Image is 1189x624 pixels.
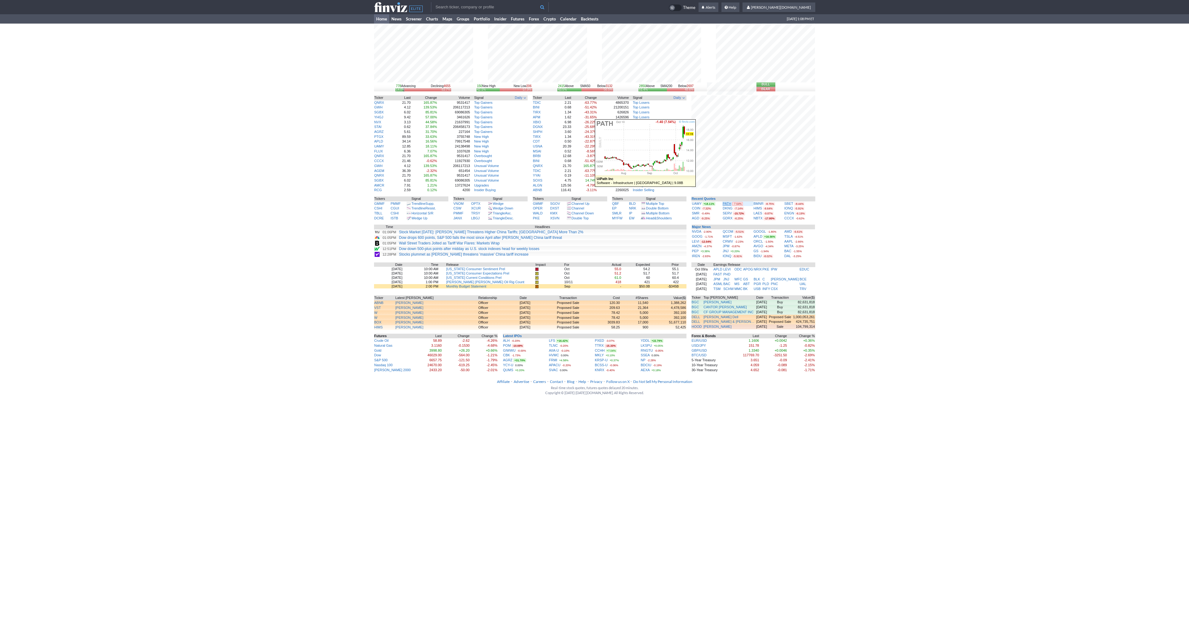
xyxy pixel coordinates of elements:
a: [DATE] [696,272,707,276]
a: QNRX [374,174,384,177]
a: [PERSON_NAME] [703,300,731,305]
a: Backtests [579,14,601,24]
a: FLUX [374,149,383,153]
a: DXST [550,206,559,210]
a: YYAI [533,174,540,177]
a: [PERSON_NAME] [395,320,423,324]
a: TRSY [471,211,480,215]
a: UAMY [692,202,702,205]
a: ENGN [784,211,794,215]
a: CF GROUP MANAGEMENT INC [703,310,754,315]
a: IONQ [723,254,731,258]
a: [PERSON_NAME] & [PERSON_NAME] Foundation [703,319,755,324]
a: HVMC [549,353,559,357]
a: [DATE] [696,277,707,281]
a: Upgrades [474,183,489,187]
a: NVX [374,120,381,124]
span: Trendline [412,206,425,210]
a: CSW [453,206,461,210]
a: META [784,244,793,248]
a: Insider Buying [474,188,496,192]
a: Top Gainers [474,110,492,114]
a: SHPH [533,130,542,134]
a: GS [754,249,759,253]
a: YDDL [641,339,650,342]
a: Top Gainers [474,115,492,119]
a: XSVN [550,216,560,220]
a: Major News [692,225,711,229]
img: chart.ashx [595,120,695,175]
a: ABT [743,282,750,286]
a: APM [533,115,540,119]
a: SERV [723,211,732,215]
a: VST [374,306,381,310]
a: QNRX [374,101,384,104]
a: ALGN [533,183,542,187]
a: TRV [799,287,806,291]
a: Top Losers [633,105,650,109]
a: Dow down 500-plus points after midday as U.S. stock indexes head for weekly losses [399,247,540,251]
a: VNOM [453,202,464,205]
a: BMNR [754,202,764,205]
a: JANX [453,216,462,220]
a: APLD [754,235,763,238]
a: Unusual Volume [474,169,499,173]
a: STAI [374,125,382,129]
a: GIWWU [503,349,516,352]
a: Home [374,14,389,24]
a: BGC [692,300,699,304]
span: Theme [683,4,695,11]
a: TriangleAsc. [493,211,512,215]
a: BLD [629,202,636,205]
a: BOX [374,320,381,324]
a: Unusual Volume [474,178,499,182]
a: [PERSON_NAME] [771,277,799,281]
a: GWH [374,105,383,109]
a: Charts [424,14,440,24]
a: HIMS [374,325,383,329]
a: GOOG [692,235,703,238]
a: Futures [509,14,527,24]
a: [US_STATE] Consumer Sentiment Prel [446,267,505,271]
a: APLD [374,139,383,143]
a: Screener [404,14,424,24]
a: [PERSON_NAME] 2000 [374,368,411,372]
input: Search ticker, company or profile [431,2,549,12]
a: TTRX [595,344,604,347]
a: Dow [374,353,381,357]
a: Channel Up [572,202,590,205]
a: ABNB [533,188,542,192]
a: PTGX [374,135,384,138]
a: KNRX [595,368,604,372]
a: EW [629,216,635,220]
a: NBTX [754,216,763,220]
a: Wedge [493,202,504,205]
a: AGEM [374,169,384,173]
a: Recent Quotes [692,197,716,200]
a: PXED [595,339,604,342]
a: EUR/USD [692,339,707,342]
a: Multiple Bottom [646,211,669,215]
a: Crypto [541,14,558,24]
a: BINI [533,105,539,109]
a: MSFT [723,235,732,238]
a: LAES [754,211,762,215]
a: APACU [549,363,560,367]
a: AGD [692,216,699,220]
a: CCCX [374,159,384,163]
a: W [374,316,377,319]
a: Monthly Budget Statement [446,284,486,288]
a: BCSS-U [595,363,608,367]
a: Nasdaq 100 [374,363,393,367]
a: LEVI [723,267,731,271]
a: KMX [550,211,558,215]
a: Top Gainers [474,125,492,129]
a: RNGTU [641,349,653,352]
a: [PERSON_NAME] [395,325,423,329]
a: LBGJ [471,216,480,220]
a: MSAI [533,149,541,153]
a: DELL [692,315,700,319]
a: FRMI [549,358,557,362]
a: Wall Street Traders Jolted as Tariff War Flares: Markets Wrap [399,241,500,245]
a: TLNC [549,344,558,347]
